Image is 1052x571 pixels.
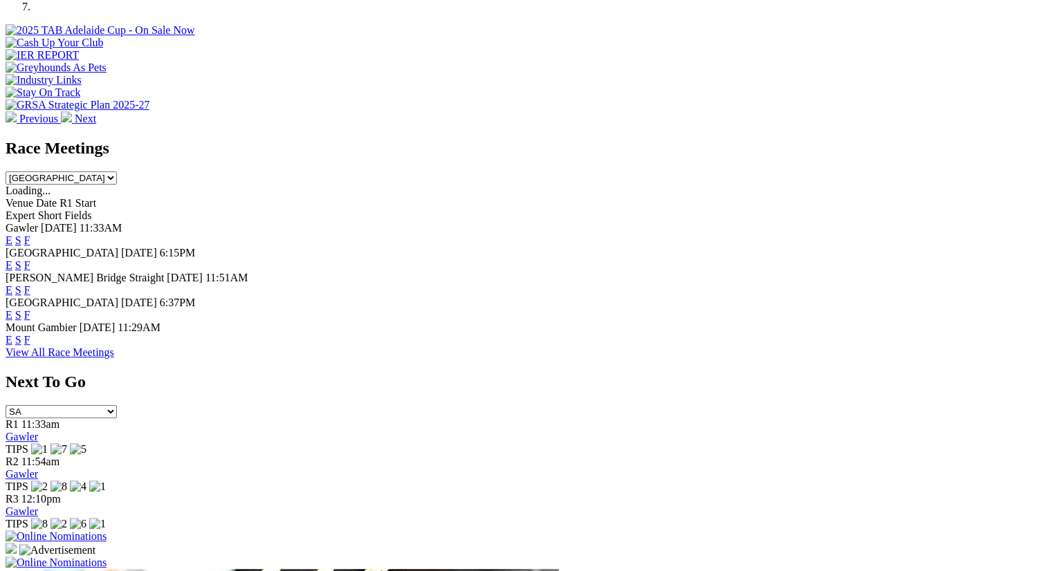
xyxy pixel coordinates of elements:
span: 11:54am [21,456,59,467]
span: [GEOGRAPHIC_DATA] [6,297,118,308]
img: 5 [70,443,86,456]
span: TIPS [6,480,28,492]
img: Stay On Track [6,86,80,99]
img: Advertisement [19,544,95,556]
img: GRSA Strategic Plan 2025-27 [6,99,149,111]
a: Gawler [6,431,38,442]
span: R1 Start [59,197,96,209]
img: Cash Up Your Club [6,37,103,49]
a: S [15,234,21,246]
h2: Race Meetings [6,139,1046,158]
span: 11:29AM [118,321,160,333]
a: E [6,309,12,321]
span: Fields [64,209,91,221]
span: [DATE] [167,272,203,283]
img: 4 [70,480,86,493]
a: Gawler [6,468,38,480]
span: TIPS [6,443,28,455]
img: Greyhounds As Pets [6,62,107,74]
span: [DATE] [41,222,77,234]
span: Venue [6,197,33,209]
a: F [24,334,30,346]
img: chevron-right-pager-white.svg [61,111,72,122]
img: 8 [31,518,48,530]
span: R1 [6,418,19,430]
img: 1 [31,443,48,456]
span: [DATE] [80,321,116,333]
a: E [6,234,12,246]
a: F [24,309,30,321]
span: 11:33am [21,418,59,430]
img: Online Nominations [6,556,107,569]
img: 15187_Greyhounds_GreysPlayCentral_Resize_SA_WebsiteBanner_300x115_2025.jpg [6,543,17,554]
a: S [15,309,21,321]
a: S [15,334,21,346]
span: Next [75,113,96,124]
img: 8 [50,480,67,493]
a: View All Race Meetings [6,346,114,358]
a: Previous [6,113,61,124]
a: F [24,259,30,271]
img: 2025 TAB Adelaide Cup - On Sale Now [6,24,195,37]
span: Gawler [6,222,38,234]
img: 7 [50,443,67,456]
span: Loading... [6,185,50,196]
span: Short [38,209,62,221]
a: E [6,334,12,346]
span: [DATE] [121,297,157,308]
span: [PERSON_NAME] Bridge Straight [6,272,164,283]
span: R3 [6,493,19,505]
a: S [15,259,21,271]
a: F [24,284,30,296]
img: Industry Links [6,74,82,86]
span: Mount Gambier [6,321,77,333]
img: 1 [89,518,106,530]
img: chevron-left-pager-white.svg [6,111,17,122]
img: 6 [70,518,86,530]
img: IER REPORT [6,49,79,62]
span: 11:33AM [80,222,122,234]
a: Gawler [6,505,38,517]
a: E [6,284,12,296]
span: 11:51AM [205,272,248,283]
a: S [15,284,21,296]
span: Date [36,197,57,209]
img: 1 [89,480,106,493]
img: 2 [31,480,48,493]
span: 6:37PM [160,297,196,308]
span: [GEOGRAPHIC_DATA] [6,247,118,259]
span: 6:15PM [160,247,196,259]
span: 12:10pm [21,493,61,505]
img: 2 [50,518,67,530]
span: R2 [6,456,19,467]
a: F [24,234,30,246]
a: Next [61,113,96,124]
h2: Next To Go [6,373,1046,391]
a: E [6,259,12,271]
span: TIPS [6,518,28,530]
span: Previous [19,113,58,124]
span: Expert [6,209,35,221]
span: [DATE] [121,247,157,259]
img: Online Nominations [6,530,107,543]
